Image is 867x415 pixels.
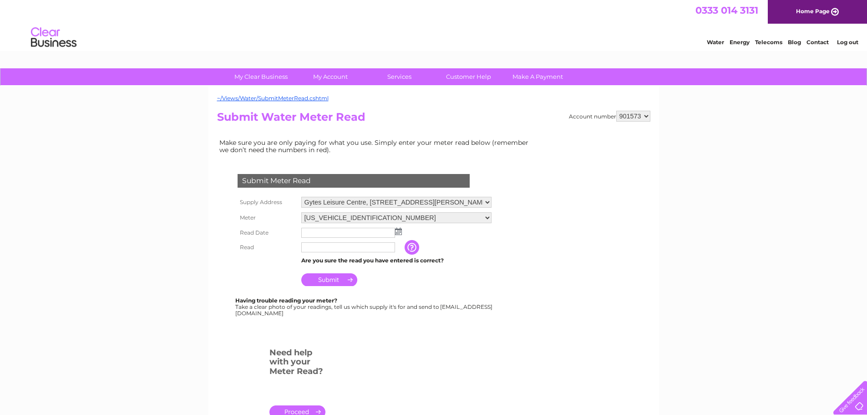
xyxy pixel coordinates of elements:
[301,273,357,286] input: Submit
[500,68,575,85] a: Make A Payment
[217,111,650,128] h2: Submit Water Meter Read
[569,111,650,122] div: Account number
[755,39,782,46] a: Telecoms
[299,255,494,266] td: Are you sure the read you have entered is correct?
[431,68,506,85] a: Customer Help
[788,39,801,46] a: Blog
[695,5,758,16] a: 0333 014 3131
[269,346,325,381] h3: Need help with your Meter Read?
[235,210,299,225] th: Meter
[235,297,494,316] div: Take a clear photo of your readings, tell us which supply it's for and send to [EMAIL_ADDRESS][DO...
[235,240,299,255] th: Read
[30,24,77,51] img: logo.png
[395,228,402,235] img: ...
[362,68,437,85] a: Services
[405,240,421,255] input: Information
[223,68,299,85] a: My Clear Business
[730,39,750,46] a: Energy
[235,195,299,210] th: Supply Address
[217,137,536,156] td: Make sure you are only paying for what you use. Simply enter your meter read below (remember we d...
[806,39,829,46] a: Contact
[219,5,649,44] div: Clear Business is a trading name of Verastar Limited (registered in [GEOGRAPHIC_DATA] No. 3667643...
[837,39,858,46] a: Log out
[293,68,368,85] a: My Account
[235,297,337,304] b: Having trouble reading your meter?
[707,39,724,46] a: Water
[235,225,299,240] th: Read Date
[238,174,470,188] div: Submit Meter Read
[217,95,329,102] a: ~/Views/Water/SubmitMeterRead.cshtml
